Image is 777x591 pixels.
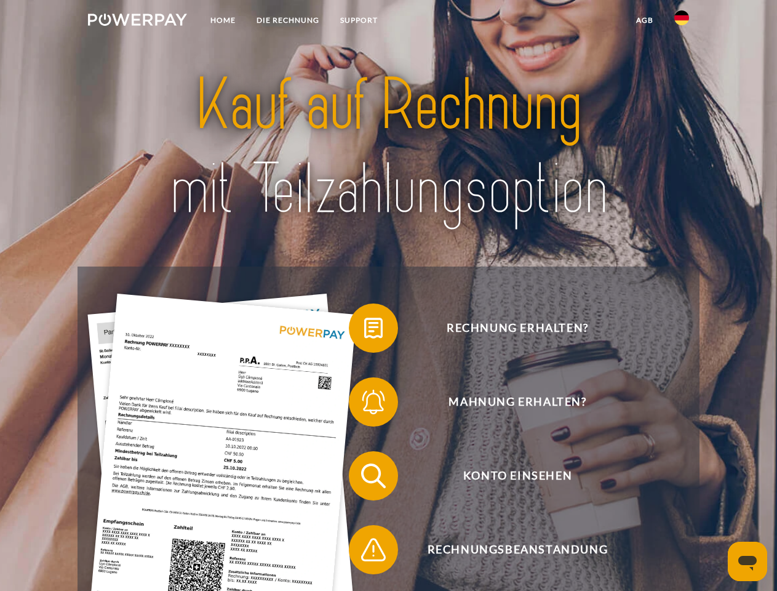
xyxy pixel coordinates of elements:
button: Konto einsehen [349,451,669,501]
button: Mahnung erhalten? [349,377,669,427]
a: Home [200,9,246,31]
span: Konto einsehen [367,451,668,501]
a: SUPPORT [330,9,388,31]
span: Mahnung erhalten? [367,377,668,427]
span: Rechnungsbeanstandung [367,525,668,574]
a: agb [626,9,664,31]
img: logo-powerpay-white.svg [88,14,187,26]
button: Rechnungsbeanstandung [349,525,669,574]
a: DIE RECHNUNG [246,9,330,31]
img: qb_bill.svg [358,313,389,344]
img: qb_search.svg [358,460,389,491]
iframe: Schaltfläche zum Öffnen des Messaging-Fensters [728,542,767,581]
span: Rechnung erhalten? [367,304,668,353]
img: qb_bell.svg [358,387,389,417]
img: qb_warning.svg [358,534,389,565]
img: de [674,10,689,25]
button: Rechnung erhalten? [349,304,669,353]
img: title-powerpay_de.svg [118,59,659,236]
